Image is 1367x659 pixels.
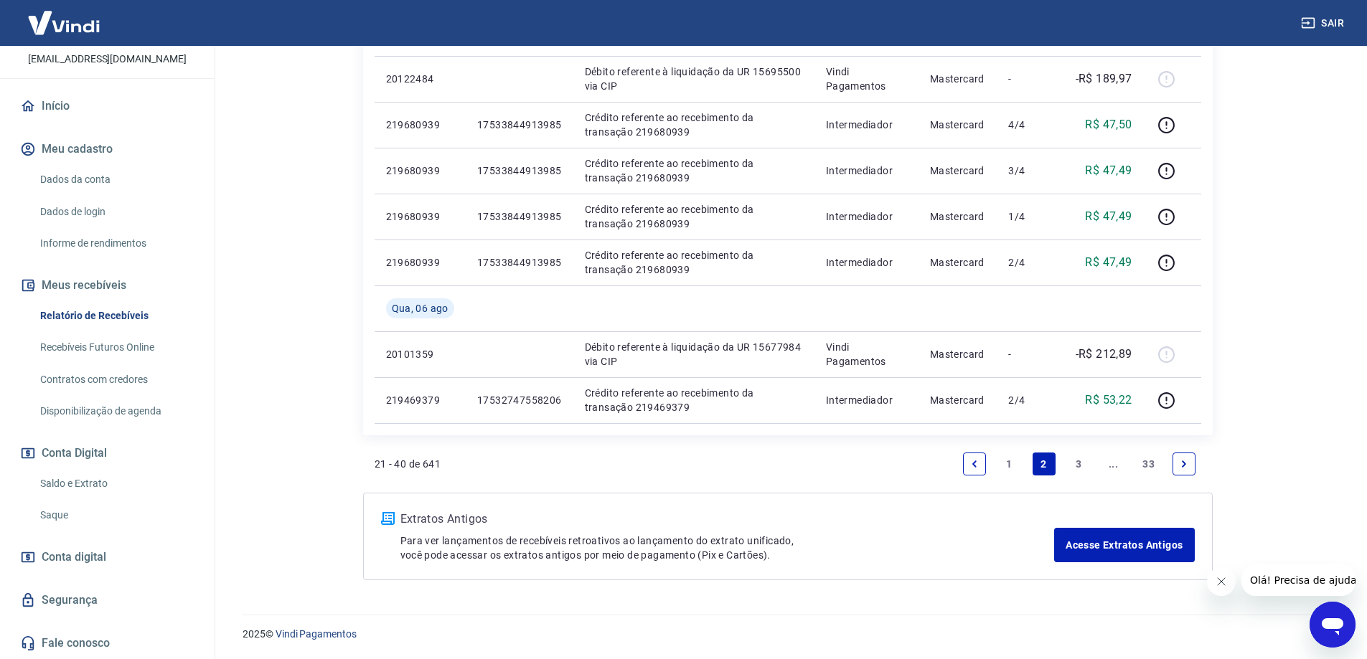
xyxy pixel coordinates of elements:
p: 20101359 [386,347,454,361]
p: Mastercard [930,393,986,407]
span: Olá! Precisa de ajuda? [9,10,121,22]
button: Conta Digital [17,437,197,469]
p: 219680939 [386,163,454,178]
a: Vindi Pagamentos [276,628,357,640]
p: Débito referente à liquidação da UR 15695500 via CIP [585,65,803,93]
p: 4/4 [1008,118,1051,132]
a: Dados de login [34,197,197,227]
a: Saque [34,501,197,530]
p: Intermediador [826,393,907,407]
p: Mastercard [930,347,986,361]
p: [EMAIL_ADDRESS][DOMAIN_NAME] [28,52,187,67]
button: Meus recebíveis [17,270,197,301]
p: 219680939 [386,118,454,132]
p: 3/4 [1008,163,1051,178]
a: Disponibilização de agenda [34,397,197,426]
a: Relatório de Recebíveis [34,301,197,331]
p: Crédito referente ao recebimento da transação 219680939 [585,248,803,277]
p: Intermediador [826,255,907,270]
p: Mastercard [930,72,986,86]
a: Início [17,90,197,122]
p: R$ 47,49 [1085,208,1132,225]
p: 2025 © [243,627,1333,642]
p: R$ 47,49 [1085,254,1132,271]
button: Sair [1298,10,1350,37]
a: Fale conosco [17,627,197,659]
p: 17533844913985 [477,118,562,132]
a: Page 2 is your current page [1033,452,1056,475]
img: ícone [381,512,395,525]
p: 20122484 [386,72,454,86]
p: Vindi Pagamentos [826,340,907,369]
a: Conta digital [17,541,197,573]
iframe: Botão para abrir a janela de mensagens [1310,602,1356,648]
p: 17533844913985 [477,255,562,270]
iframe: Mensagem da empresa [1241,564,1356,596]
p: - [1008,347,1051,361]
a: Next page [1173,452,1195,475]
a: Informe de rendimentos [34,229,197,258]
p: [PERSON_NAME] [50,31,164,46]
p: -R$ 189,97 [1076,70,1132,87]
p: Crédito referente ao recebimento da transação 219469379 [585,386,803,414]
p: - [1008,72,1051,86]
ul: Pagination [957,447,1201,481]
p: 17533844913985 [477,209,562,224]
a: Jump forward [1102,452,1125,475]
p: Crédito referente ao recebimento da transação 219680939 [585,202,803,231]
p: 21 - 40 de 641 [375,457,441,471]
p: 17533844913985 [477,163,562,178]
p: Crédito referente ao recebimento da transação 219680939 [585,156,803,185]
p: Intermediador [826,163,907,178]
iframe: Fechar mensagem [1207,567,1236,596]
p: Débito referente à liquidação da UR 15677984 via CIP [585,340,803,369]
button: Meu cadastro [17,133,197,165]
p: Mastercard [930,209,986,224]
p: Para ver lançamentos de recebíveis retroativos ao lançamento do extrato unificado, você pode aces... [400,534,1055,562]
p: 2/4 [1008,255,1051,270]
p: Intermediador [826,209,907,224]
a: Segurança [17,584,197,616]
p: Crédito referente ao recebimento da transação 219680939 [585,110,803,139]
p: 219680939 [386,255,454,270]
a: Acesse Extratos Antigos [1054,528,1194,562]
p: R$ 53,22 [1085,392,1132,409]
p: Intermediador [826,118,907,132]
p: 1/4 [1008,209,1051,224]
p: Mastercard [930,255,986,270]
a: Recebíveis Futuros Online [34,333,197,362]
p: R$ 47,49 [1085,162,1132,179]
p: -R$ 212,89 [1076,346,1132,363]
a: Page 1 [997,452,1020,475]
p: Extratos Antigos [400,511,1055,528]
p: Mastercard [930,163,986,178]
a: Previous page [963,452,986,475]
p: Mastercard [930,118,986,132]
p: 219469379 [386,393,454,407]
p: 17532747558206 [477,393,562,407]
p: 2/4 [1008,393,1051,407]
p: R$ 47,50 [1085,116,1132,133]
span: Conta digital [42,547,106,567]
span: Qua, 06 ago [392,301,448,316]
p: Vindi Pagamentos [826,65,907,93]
a: Saldo e Extrato [34,469,197,498]
a: Dados da conta [34,165,197,194]
a: Contratos com credores [34,365,197,394]
a: Page 33 [1137,452,1160,475]
a: Page 3 [1067,452,1090,475]
p: 219680939 [386,209,454,224]
img: Vindi [17,1,111,44]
